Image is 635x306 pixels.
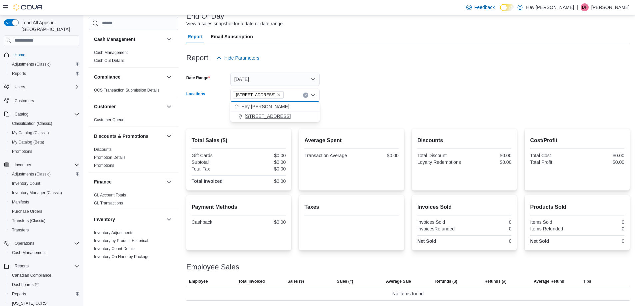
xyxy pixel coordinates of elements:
[7,179,82,188] button: Inventory Count
[7,60,82,69] button: Adjustments (Classic)
[353,153,399,158] div: $0.00
[214,51,262,65] button: Hide Parameters
[417,159,463,165] div: Loyalty Redemptions
[240,153,286,158] div: $0.00
[89,116,178,127] div: Customer
[19,19,79,33] span: Load All Apps in [GEOGRAPHIC_DATA]
[94,103,164,110] button: Customer
[192,178,223,184] strong: Total Invoiced
[1,261,82,271] button: Reports
[7,169,82,179] button: Adjustments (Classic)
[417,137,512,145] h2: Discounts
[12,239,79,247] span: Operations
[15,98,34,104] span: Customers
[304,137,399,145] h2: Average Spent
[94,193,126,197] a: GL Account Totals
[1,82,82,92] button: Users
[9,207,79,215] span: Purchase Orders
[1,160,82,169] button: Inventory
[9,138,79,146] span: My Catalog (Beta)
[240,219,286,225] div: $0.00
[12,262,31,270] button: Reports
[1,50,82,60] button: Home
[417,226,463,231] div: InvoicesRefunded
[7,69,82,78] button: Reports
[9,290,79,298] span: Reports
[165,35,173,43] button: Cash Management
[277,93,281,97] button: Remove 10311 103 Avenue NW from selection in this group
[530,137,624,145] h2: Cost/Profit
[12,149,32,154] span: Promotions
[9,207,45,215] a: Purchase Orders
[386,279,411,284] span: Average Sale
[94,36,164,43] button: Cash Management
[304,203,399,211] h2: Taxes
[530,159,576,165] div: Total Profit
[7,147,82,156] button: Promotions
[9,189,79,197] span: Inventory Manager (Classic)
[9,179,79,187] span: Inventory Count
[466,226,511,231] div: 0
[188,30,203,43] span: Report
[7,197,82,207] button: Manifests
[581,3,589,11] div: Dawna Fuller
[233,91,284,99] span: 10311 103 Avenue NW
[466,159,511,165] div: $0.00
[304,153,350,158] div: Transaction Average
[9,198,32,206] a: Manifests
[165,215,173,223] button: Inventory
[9,120,79,128] span: Classification (Classic)
[530,226,576,231] div: Items Refunded
[12,161,34,169] button: Inventory
[94,230,133,235] span: Inventory Adjustments
[392,290,424,298] span: No items found
[12,190,62,195] span: Inventory Manager (Classic)
[211,30,253,43] span: Email Subscription
[94,147,112,152] span: Discounts
[466,238,511,244] div: 0
[192,137,286,145] h2: Total Sales ($)
[417,203,512,211] h2: Invoices Sold
[240,178,286,184] div: $0.00
[15,241,34,246] span: Operations
[94,254,150,259] span: Inventory On Hand by Package
[94,155,126,160] span: Promotion Details
[94,50,128,55] a: Cash Management
[94,238,148,243] a: Inventory by Product Historical
[15,162,31,167] span: Inventory
[1,110,82,119] button: Catalog
[579,238,624,244] div: 0
[94,88,160,93] a: OCS Transaction Submission Details
[94,103,116,110] h3: Customer
[466,153,511,158] div: $0.00
[94,163,114,168] a: Promotions
[94,58,124,63] a: Cash Out Details
[1,96,82,105] button: Customers
[1,239,82,248] button: Operations
[13,4,43,11] img: Cova
[238,279,265,284] span: Total Invoiced
[15,263,29,269] span: Reports
[9,226,79,234] span: Transfers
[9,281,41,289] a: Dashboards
[94,216,115,223] h3: Inventory
[9,281,79,289] span: Dashboards
[230,73,320,86] button: [DATE]
[230,112,320,121] button: [STREET_ADDRESS]
[12,96,79,105] span: Customers
[94,178,164,185] button: Finance
[12,110,31,118] button: Catalog
[241,103,289,110] span: Hey [PERSON_NAME]
[7,138,82,147] button: My Catalog (Beta)
[9,179,43,187] a: Inventory Count
[12,161,79,169] span: Inventory
[94,117,124,123] span: Customer Queue
[12,62,51,67] span: Adjustments (Classic)
[89,146,178,172] div: Discounts & Promotions
[94,118,124,122] a: Customer Queue
[9,249,48,257] a: Cash Management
